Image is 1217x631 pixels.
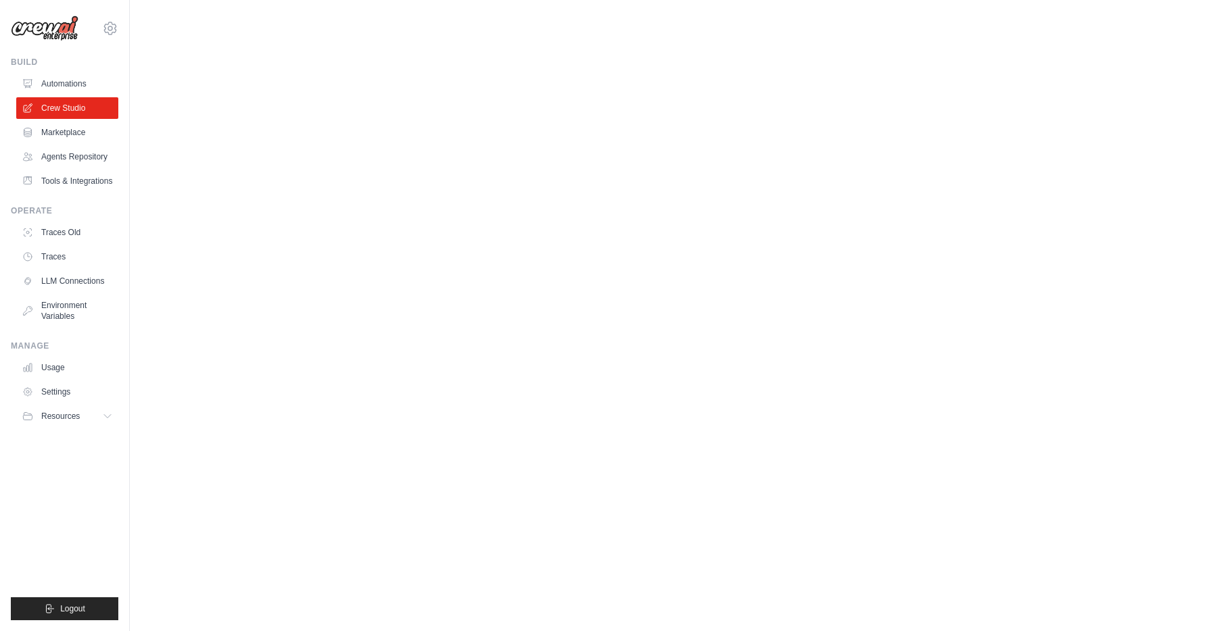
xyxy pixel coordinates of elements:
button: Logout [11,597,118,620]
a: Tools & Integrations [16,170,118,192]
a: Traces [16,246,118,268]
a: Traces Old [16,222,118,243]
a: Marketplace [16,122,118,143]
a: Environment Variables [16,295,118,327]
a: Agents Repository [16,146,118,168]
a: LLM Connections [16,270,118,292]
a: Settings [16,381,118,403]
div: Manage [11,340,118,351]
span: Resources [41,411,80,422]
a: Usage [16,357,118,378]
button: Resources [16,405,118,427]
div: Operate [11,205,118,216]
span: Logout [60,603,85,614]
a: Automations [16,73,118,95]
div: Build [11,57,118,68]
img: Logo [11,16,78,41]
a: Crew Studio [16,97,118,119]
